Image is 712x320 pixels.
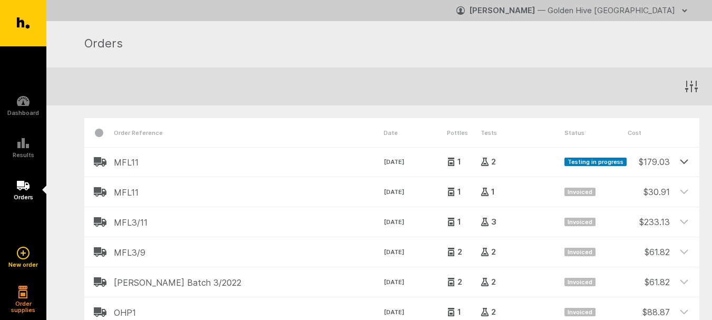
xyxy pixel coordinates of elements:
span: 2 [489,309,496,315]
span: 1 [455,159,461,165]
div: $ 30.91 [628,177,670,198]
span: Invoiced [564,188,596,196]
span: 1 [489,189,495,195]
time: [DATE] [384,218,447,227]
span: 2 [455,279,462,285]
h2: MFL11 [114,188,384,197]
div: Date [384,118,447,147]
span: 2 [489,279,496,285]
div: $ 88.87 [628,297,670,318]
h1: Orders [84,35,687,54]
span: 2 [489,159,496,165]
div: $ 61.82 [628,237,670,258]
h2: MFL3/11 [114,218,384,227]
span: 2 [489,249,496,255]
span: 1 [455,189,461,195]
time: [DATE] [384,188,447,197]
h5: New order [8,261,38,268]
button: [PERSON_NAME] — Golden Hive [GEOGRAPHIC_DATA] [456,2,691,19]
span: 1 [455,219,461,225]
span: 2 [455,249,462,255]
div: $ 233.13 [628,207,670,228]
div: Tests [481,118,564,147]
h5: Dashboard [7,110,39,116]
h2: OHP1 [114,308,384,317]
span: Invoiced [564,278,596,286]
h2: [PERSON_NAME] Batch 3/2022 [114,278,384,287]
div: Cost [628,118,670,147]
span: — Golden Hive [GEOGRAPHIC_DATA] [538,5,675,15]
h5: Results [13,152,34,158]
time: [DATE] [384,308,447,317]
div: Order Reference [114,118,384,147]
span: 3 [489,219,496,225]
div: Status [564,118,628,147]
span: Invoiced [564,308,596,316]
header: [PERSON_NAME] Batch 3/2022[DATE]22Invoiced$61.82 [84,267,699,297]
header: MFL3/11[DATE]13Invoiced$233.13 [84,207,699,237]
header: MFL11[DATE]12Testing in progress$179.03 [84,147,699,177]
time: [DATE] [384,248,447,257]
div: $ 61.82 [628,267,670,288]
time: [DATE] [384,278,447,287]
span: Testing in progress [564,158,627,166]
h2: MFL3/9 [114,248,384,257]
h5: Order supplies [7,300,39,313]
h2: MFL11 [114,158,384,167]
span: 1 [455,309,461,315]
span: Invoiced [564,218,596,226]
div: Pottles [447,118,481,147]
span: Invoiced [564,248,596,256]
div: $ 179.03 [628,147,670,168]
strong: [PERSON_NAME] [469,5,535,15]
h5: Orders [14,194,33,200]
header: MFL3/9[DATE]22Invoiced$61.82 [84,237,699,267]
time: [DATE] [384,158,447,167]
header: MFL11[DATE]11Invoiced$30.91 [84,177,699,207]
